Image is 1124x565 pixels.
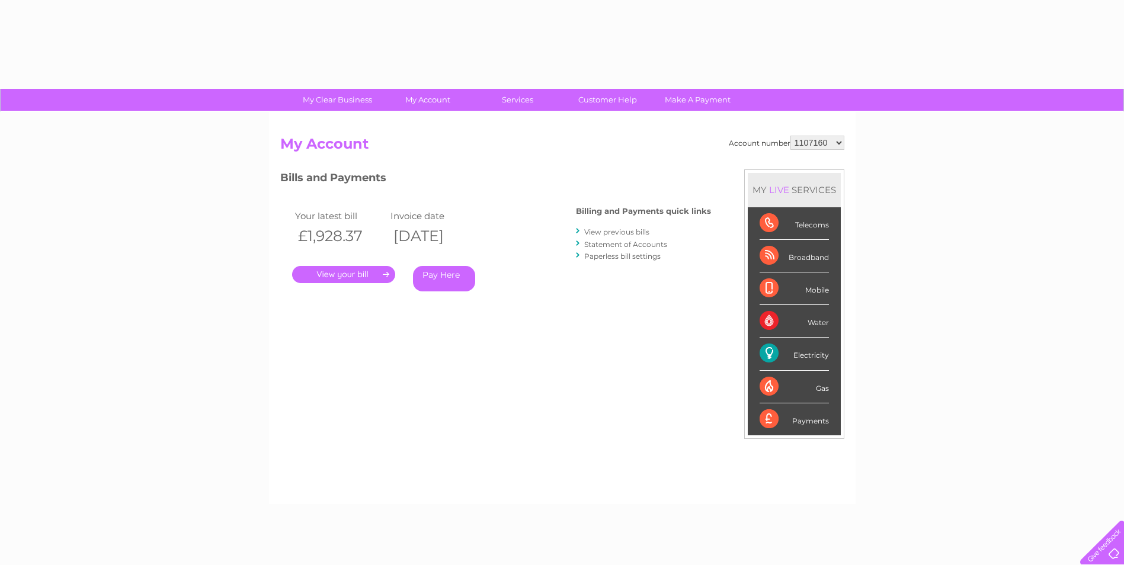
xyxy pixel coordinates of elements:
[729,136,844,150] div: Account number
[280,136,844,158] h2: My Account
[292,266,395,283] a: .
[760,305,829,338] div: Water
[584,252,661,261] a: Paperless bill settings
[760,371,829,403] div: Gas
[576,207,711,216] h4: Billing and Payments quick links
[584,240,667,249] a: Statement of Accounts
[388,208,483,224] td: Invoice date
[584,227,649,236] a: View previous bills
[760,207,829,240] div: Telecoms
[767,184,792,195] div: LIVE
[760,338,829,370] div: Electricity
[379,89,476,111] a: My Account
[760,272,829,305] div: Mobile
[469,89,566,111] a: Services
[280,169,711,190] h3: Bills and Payments
[760,240,829,272] div: Broadband
[748,173,841,207] div: MY SERVICES
[388,224,483,248] th: [DATE]
[649,89,747,111] a: Make A Payment
[413,266,475,291] a: Pay Here
[289,89,386,111] a: My Clear Business
[760,403,829,435] div: Payments
[559,89,657,111] a: Customer Help
[292,224,388,248] th: £1,928.37
[292,208,388,224] td: Your latest bill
